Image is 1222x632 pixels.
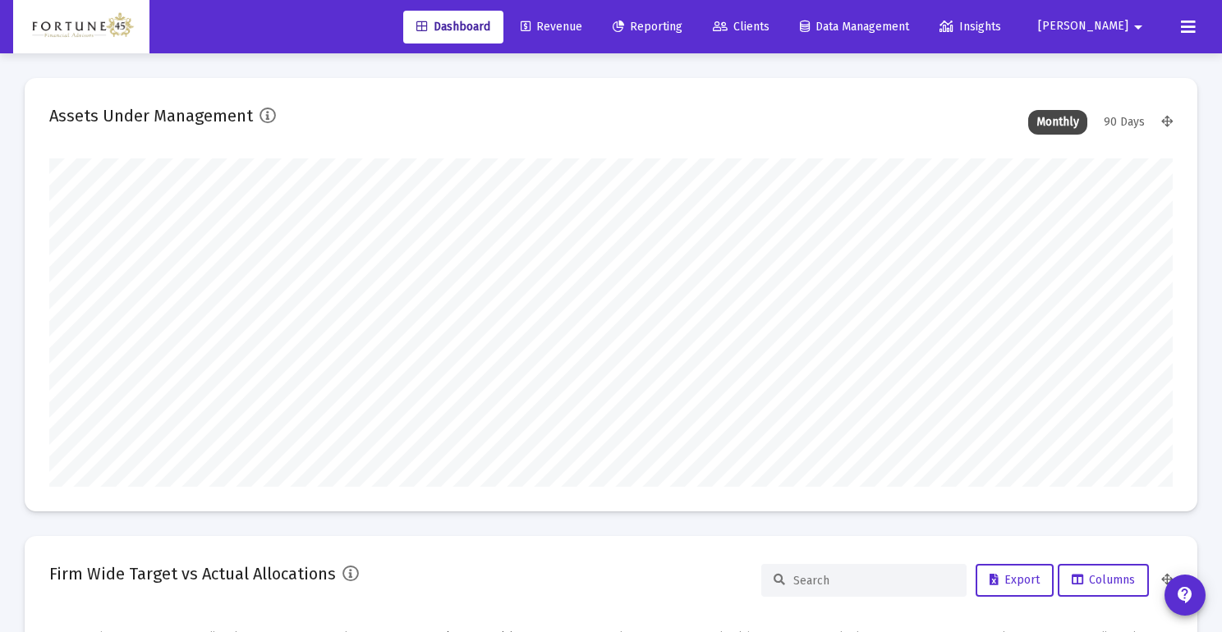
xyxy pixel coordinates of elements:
[613,20,682,34] span: Reporting
[700,11,783,44] a: Clients
[793,574,954,588] input: Search
[416,20,490,34] span: Dashboard
[926,11,1014,44] a: Insights
[1096,110,1153,135] div: 90 Days
[1072,573,1135,587] span: Columns
[49,561,336,587] h2: Firm Wide Target vs Actual Allocations
[1128,11,1148,44] mat-icon: arrow_drop_down
[939,20,1001,34] span: Insights
[800,20,909,34] span: Data Management
[1058,564,1149,597] button: Columns
[713,20,769,34] span: Clients
[976,564,1054,597] button: Export
[403,11,503,44] a: Dashboard
[1018,10,1168,43] button: [PERSON_NAME]
[1175,585,1195,605] mat-icon: contact_support
[25,11,137,44] img: Dashboard
[49,103,253,129] h2: Assets Under Management
[1038,20,1128,34] span: [PERSON_NAME]
[508,11,595,44] a: Revenue
[990,573,1040,587] span: Export
[787,11,922,44] a: Data Management
[600,11,696,44] a: Reporting
[1028,110,1087,135] div: Monthly
[521,20,582,34] span: Revenue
